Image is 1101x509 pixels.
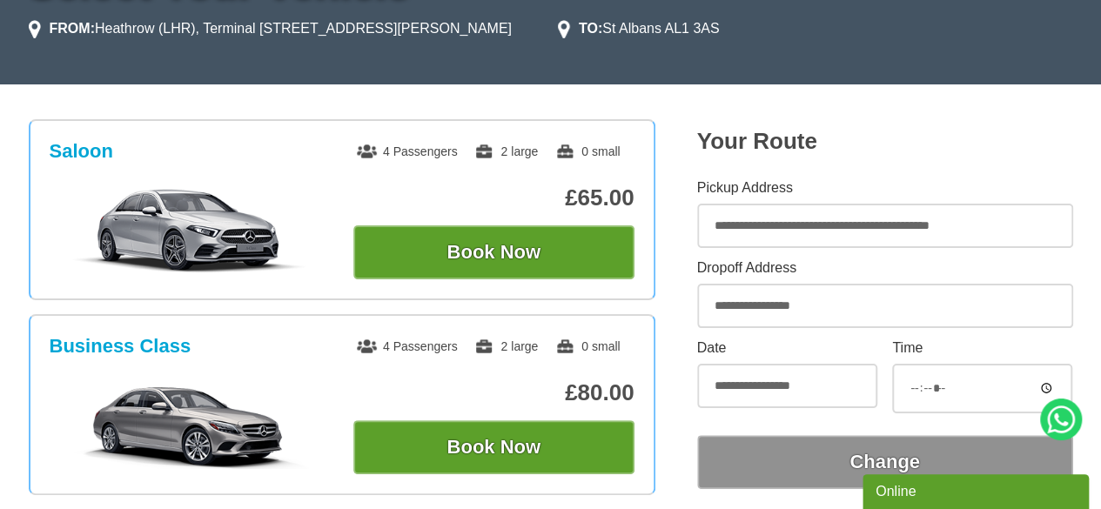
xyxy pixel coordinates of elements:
p: £80.00 [353,379,634,406]
span: 0 small [555,339,620,353]
span: 0 small [555,144,620,158]
label: Dropoff Address [697,261,1073,275]
img: Business Class [58,382,320,469]
iframe: chat widget [863,471,1092,509]
h2: Your Route [697,128,1073,155]
label: Pickup Address [697,181,1073,195]
span: 4 Passengers [357,339,458,353]
p: £65.00 [353,184,634,211]
strong: FROM: [50,21,95,36]
h3: Saloon [50,140,113,163]
button: Book Now [353,225,634,279]
span: 2 large [474,339,538,353]
h3: Business Class [50,335,191,358]
button: Book Now [353,420,634,474]
li: St Albans AL1 3AS [558,18,720,39]
span: 4 Passengers [357,144,458,158]
span: 2 large [474,144,538,158]
img: Saloon [58,187,320,274]
label: Date [697,341,877,355]
strong: TO: [579,21,602,36]
button: Change [697,435,1073,489]
li: Heathrow (LHR), Terminal [STREET_ADDRESS][PERSON_NAME] [29,18,512,39]
label: Time [892,341,1072,355]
